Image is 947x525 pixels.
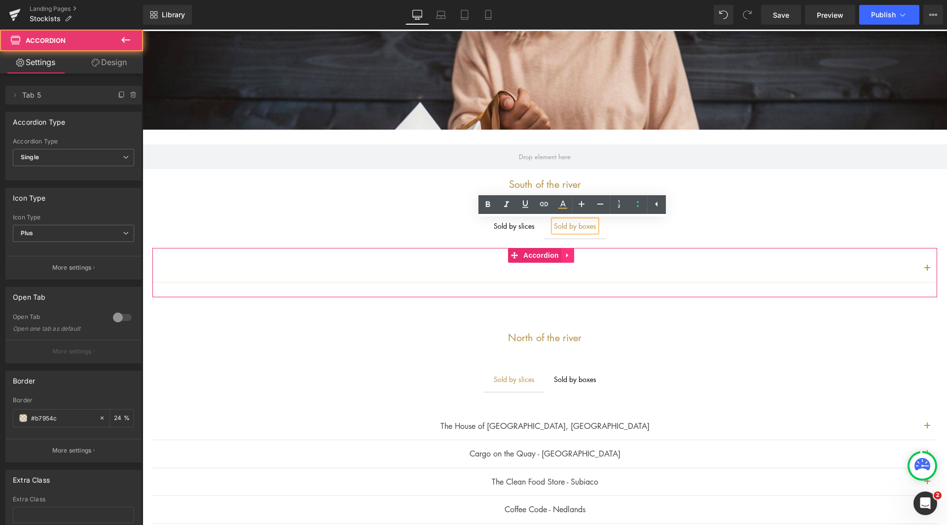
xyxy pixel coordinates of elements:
a: Expand / Collapse [419,218,432,233]
button: More [923,5,943,25]
div: Sold by boxes [411,344,454,355]
span: Accordion [378,218,419,233]
button: Redo [737,5,757,25]
button: Publish [859,5,919,25]
a: Preview [805,5,855,25]
span: Stockists [30,15,61,23]
button: More settings [6,256,141,279]
span: Publish [871,11,896,19]
div: Accordion Type [13,112,66,126]
div: Extra Class [13,470,50,484]
b: Single [21,153,39,161]
div: Sold by boxes [411,191,454,202]
p: More settings [52,263,92,272]
button: Undo [714,5,733,25]
div: Open one tab as default [13,325,102,332]
span: Save [773,10,789,20]
div: Sold by slices [351,191,392,202]
button: More settings [6,340,141,363]
div: Border [13,371,35,385]
span: Accordion [26,36,66,44]
a: Desktop [405,5,429,25]
div: Icon Type [13,214,134,221]
a: Design [73,51,145,73]
div: Accordion Type [13,138,134,145]
a: Tablet [453,5,476,25]
input: Color [31,413,94,423]
span: 2 [934,491,942,499]
p: Coffee Code - Nedlands [30,474,775,487]
div: % [110,410,134,427]
div: Open Tab [13,287,45,301]
p: Cargo on the Quay - [GEOGRAPHIC_DATA] [30,418,775,431]
p: The Clean Food Store - Subiaco [30,446,775,459]
div: Open Tab [13,313,103,323]
div: Border [13,397,134,404]
iframe: Intercom live chat [913,491,937,515]
span: Tab 5 [22,86,105,105]
p: More settings [52,446,92,455]
a: New Library [143,5,192,25]
a: Laptop [429,5,453,25]
div: Extra Class [13,496,134,503]
button: More settings [6,439,141,462]
span: Preview [817,10,843,20]
b: Plus [21,229,34,237]
span: Library [162,10,185,19]
a: Landing Pages [30,5,143,13]
p: The House of [GEOGRAPHIC_DATA], [GEOGRAPHIC_DATA] [30,390,775,403]
a: Mobile [476,5,500,25]
div: Sold by slices [351,344,392,355]
div: Icon Type [13,188,46,202]
p: More settings [52,347,92,356]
